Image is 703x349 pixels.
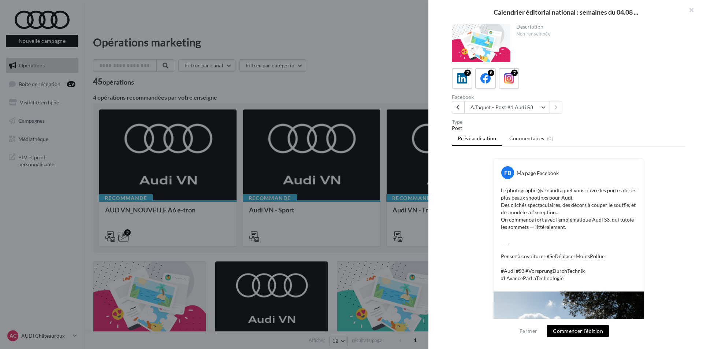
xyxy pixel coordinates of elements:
div: FB [501,166,514,179]
button: Fermer [517,327,540,335]
div: Description [516,24,680,29]
div: 7 [464,70,471,76]
button: A.Taquet - Post #1 Audi S3 [464,101,550,114]
div: Non renseignée [516,31,680,37]
div: Facebook [452,94,566,100]
div: Post [452,125,685,132]
span: Commentaires [509,135,544,142]
div: 8 [488,70,494,76]
p: Le photographe @‌arnaudtaquet vous ouvre les portes de ses plus beaux shootings pour Audi. Des cl... [501,187,636,282]
div: Ma page Facebook [517,170,559,177]
div: 7 [511,70,518,76]
iframe: Intercom live chat [678,324,696,342]
div: Type [452,119,685,125]
span: (0) [547,135,553,141]
button: Commencer l'édition [547,325,609,337]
